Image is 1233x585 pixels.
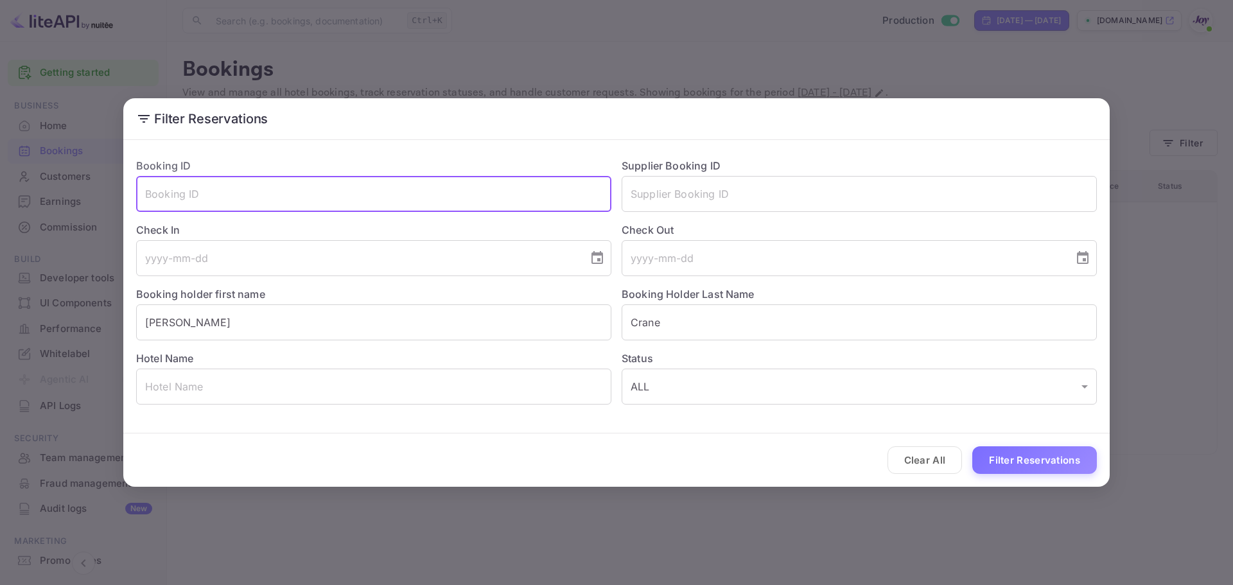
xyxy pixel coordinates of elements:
div: ALL [622,369,1097,405]
label: Supplier Booking ID [622,159,721,172]
label: Hotel Name [136,352,194,365]
button: Filter Reservations [972,446,1097,474]
label: Check In [136,222,611,238]
input: Supplier Booking ID [622,176,1097,212]
label: Booking holder first name [136,288,265,301]
label: Status [622,351,1097,366]
label: Booking ID [136,159,191,172]
input: Booking ID [136,176,611,212]
label: Booking Holder Last Name [622,288,755,301]
h2: Filter Reservations [123,98,1110,139]
input: yyyy-mm-dd [622,240,1065,276]
button: Choose date [1070,245,1096,271]
label: Check Out [622,222,1097,238]
input: yyyy-mm-dd [136,240,579,276]
input: Holder Last Name [622,304,1097,340]
button: Clear All [888,446,963,474]
input: Hotel Name [136,369,611,405]
input: Holder First Name [136,304,611,340]
button: Choose date [584,245,610,271]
